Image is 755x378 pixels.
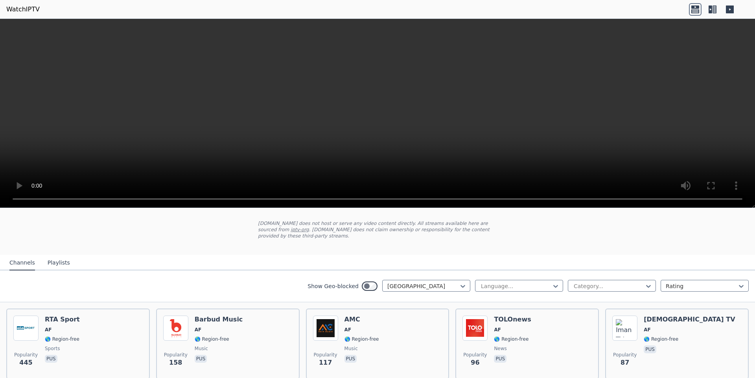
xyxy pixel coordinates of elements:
h6: Barbud Music [195,316,243,323]
a: WatchIPTV [6,5,40,14]
button: Playlists [48,256,70,270]
span: 158 [169,358,182,367]
img: Barbud Music [163,316,188,341]
span: 445 [19,358,32,367]
label: Show Geo-blocked [308,282,359,290]
span: AF [195,327,201,333]
img: Iman TV [612,316,637,341]
h6: RTA Sport [45,316,80,323]
span: Popularity [463,352,487,358]
span: AF [494,327,501,333]
span: Popularity [14,352,38,358]
span: music [344,345,358,352]
p: pus [45,355,57,363]
a: iptv-org [291,227,309,232]
p: [DOMAIN_NAME] does not host or serve any video content directly. All streams available here are s... [258,220,497,239]
span: 🌎 Region-free [644,336,678,342]
span: 🌎 Region-free [45,336,79,342]
span: Popularity [314,352,337,358]
span: Popularity [613,352,637,358]
p: pus [494,355,506,363]
img: RTA Sport [13,316,39,341]
span: 117 [319,358,332,367]
span: music [195,345,208,352]
span: 🌎 Region-free [195,336,229,342]
p: pus [195,355,207,363]
span: news [494,345,506,352]
p: pus [644,345,656,353]
button: Channels [9,256,35,270]
span: AF [45,327,52,333]
h6: AMC [344,316,379,323]
p: pus [344,355,357,363]
span: 96 [471,358,479,367]
span: 🌎 Region-free [494,336,528,342]
span: Popularity [164,352,188,358]
img: TOLOnews [462,316,488,341]
span: sports [45,345,60,352]
h6: [DEMOGRAPHIC_DATA] TV [644,316,735,323]
span: 🌎 Region-free [344,336,379,342]
span: AF [344,327,351,333]
img: AMC [313,316,338,341]
span: AF [644,327,650,333]
span: 87 [621,358,629,367]
h6: TOLOnews [494,316,531,323]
